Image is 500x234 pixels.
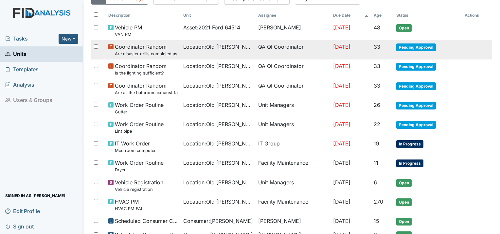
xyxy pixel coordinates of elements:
[396,63,436,71] span: Pending Approval
[183,198,253,206] span: Location : Old [PERSON_NAME].
[333,121,350,127] span: [DATE]
[396,218,412,226] span: Open
[333,63,350,69] span: [DATE]
[396,198,412,206] span: Open
[115,178,163,192] span: Vehicle Registration Vehicle registration
[333,24,350,31] span: [DATE]
[59,34,78,44] button: New
[115,167,164,173] small: Dryer
[333,179,350,186] span: [DATE]
[396,24,412,32] span: Open
[256,118,330,137] td: Unit Managers
[115,186,163,192] small: Vehicle registration
[256,137,330,156] td: IT Group
[394,10,462,21] th: Toggle SortBy
[115,90,178,96] small: Are all the bathroom exhaust fan covers clean and dust free?
[374,140,379,147] span: 19
[333,82,350,89] span: [DATE]
[115,82,178,96] span: Coordinator Random Are all the bathroom exhaust fan covers clean and dust free?
[115,206,146,212] small: HVAC PM FALL
[115,101,164,115] span: Work Order Routine Gutter
[396,121,436,129] span: Pending Approval
[115,109,164,115] small: Gutter
[115,147,156,154] small: Med room computer
[256,214,330,228] td: [PERSON_NAME]
[333,43,350,50] span: [DATE]
[183,140,253,147] span: Location : Old [PERSON_NAME].
[333,102,350,108] span: [DATE]
[115,43,178,57] span: Coordinator Random Are disaster drills completed as scheduled?
[183,101,253,109] span: Location : Old [PERSON_NAME].
[333,198,350,205] span: [DATE]
[396,179,412,187] span: Open
[374,198,383,205] span: 270
[374,121,380,127] span: 22
[115,217,178,225] span: Scheduled Consumer Chart Review
[396,159,423,167] span: In Progress
[374,43,380,50] span: 33
[183,24,240,31] span: Asset : 2021 Ford 64514
[115,140,156,154] span: IT Work Order Med room computer
[374,102,380,108] span: 26
[333,218,350,224] span: [DATE]
[115,51,178,57] small: Are disaster drills completed as scheduled?
[374,159,378,166] span: 11
[256,98,330,118] td: Unit Managers
[374,63,380,69] span: 33
[115,159,164,173] span: Work Order Routine Dryer
[256,21,330,40] td: [PERSON_NAME]
[115,128,164,134] small: Lint pipe
[396,140,423,148] span: In Progress
[462,10,492,21] th: Actions
[5,35,59,42] a: Tasks
[115,24,142,38] span: Vehicle PM VAN PM
[5,80,34,90] span: Analysis
[183,82,253,90] span: Location : Old [PERSON_NAME].
[5,221,34,231] span: Sign out
[396,43,436,51] span: Pending Approval
[256,156,330,175] td: Facility Maintenance
[115,31,142,38] small: VAN PM
[256,79,330,98] td: QA QI Coordinator
[115,198,146,212] span: HVAC PM HVAC PM FALL
[256,59,330,79] td: QA QI Coordinator
[183,43,253,51] span: Location : Old [PERSON_NAME].
[333,159,350,166] span: [DATE]
[5,206,40,216] span: Edit Profile
[256,195,330,214] td: Facility Maintenance
[5,191,65,201] span: Signed in as [PERSON_NAME]
[115,70,167,76] small: Is the lighting sufficient?
[183,159,253,167] span: Location : Old [PERSON_NAME].
[106,10,181,21] th: Toggle SortBy
[256,176,330,195] td: Unit Managers
[94,12,98,17] input: Toggle All Rows Selected
[5,64,39,75] span: Templates
[183,217,253,225] span: Consumer : [PERSON_NAME]
[183,178,253,186] span: Location : Old [PERSON_NAME].
[374,24,380,31] span: 48
[374,82,380,89] span: 33
[374,179,377,186] span: 6
[374,218,379,224] span: 15
[183,62,253,70] span: Location : Old [PERSON_NAME].
[181,10,256,21] th: Toggle SortBy
[256,10,330,21] th: Assignee
[5,49,27,59] span: Units
[396,82,436,90] span: Pending Approval
[256,40,330,59] td: QA QI Coordinator
[396,102,436,109] span: Pending Approval
[115,120,164,134] span: Work Order Routine Lint pipe
[330,10,371,21] th: Toggle SortBy
[371,10,394,21] th: Toggle SortBy
[183,120,253,128] span: Location : Old [PERSON_NAME].
[115,62,167,76] span: Coordinator Random Is the lighting sufficient?
[333,140,350,147] span: [DATE]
